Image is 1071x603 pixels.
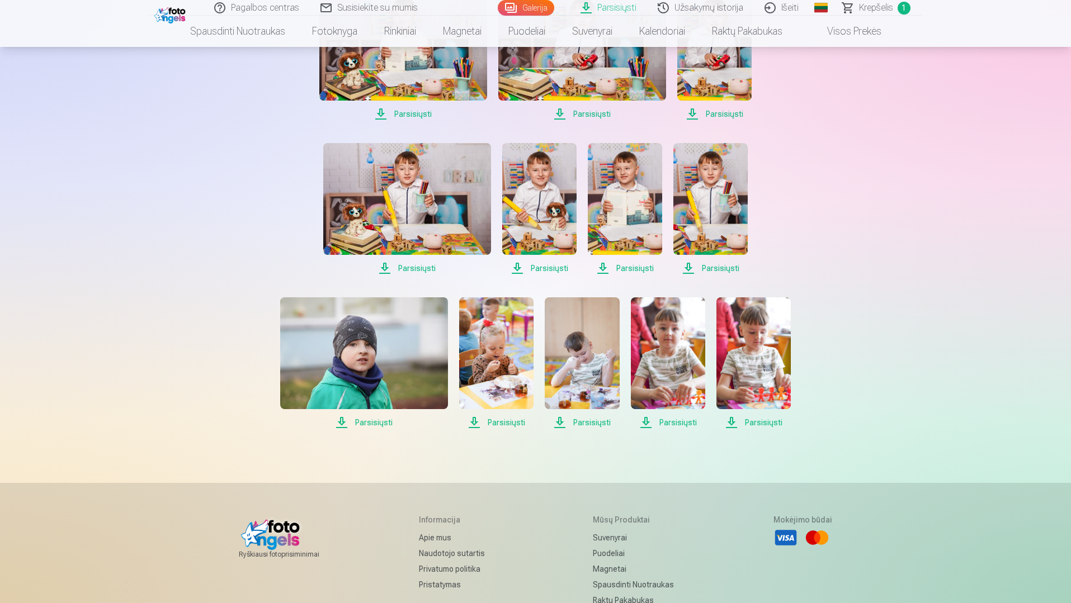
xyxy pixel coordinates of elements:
[459,416,534,429] span: Parsisiųsti
[495,16,559,47] a: Puodeliai
[593,514,674,525] h5: Mūsų produktai
[299,16,371,47] a: Fotoknyga
[588,262,662,275] span: Parsisiųsti
[898,2,910,15] span: 1
[593,577,674,592] a: Spausdinti nuotraukas
[430,16,495,47] a: Magnetai
[716,297,791,429] a: Parsisiųsti
[805,525,829,550] li: Mastercard
[371,16,430,47] a: Rinkiniai
[419,545,493,561] a: Naudotojo sutartis
[673,262,748,275] span: Parsisiųsti
[631,297,705,429] a: Parsisiųsti
[773,514,832,525] h5: Mokėjimo būdai
[419,561,493,577] a: Privatumo politika
[459,297,534,429] a: Parsisiųsti
[699,16,796,47] a: Raktų pakabukas
[323,143,491,275] a: Parsisiųsti
[177,16,299,47] a: Spausdinti nuotraukas
[796,16,895,47] a: Visos prekės
[588,143,662,275] a: Parsisiųsti
[593,545,674,561] a: Puodeliai
[239,550,319,559] p: Ryškiausi fotoprisiminimai
[319,107,487,121] span: Parsisiųsti
[593,561,674,577] a: Magnetai
[859,1,893,15] span: Krepšelis
[593,530,674,545] a: Suvenyrai
[419,530,493,545] a: Apie mus
[631,416,705,429] span: Parsisiųsti
[545,416,619,429] span: Parsisiųsti
[280,416,448,429] span: Parsisiųsti
[323,262,491,275] span: Parsisiųsti
[419,514,493,525] h5: Informacija
[280,297,448,429] a: Parsisiųsti
[419,577,493,592] a: Pristatymas
[677,107,752,121] span: Parsisiųsti
[716,416,791,429] span: Parsisiųsti
[773,525,798,550] li: Visa
[559,16,626,47] a: Suvenyrai
[154,4,188,23] img: /fa2
[545,297,619,429] a: Parsisiųsti
[498,107,666,121] span: Parsisiųsti
[502,262,577,275] span: Parsisiųsti
[626,16,699,47] a: Kalendoriai
[502,143,577,275] a: Parsisiųsti
[673,143,748,275] a: Parsisiųsti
